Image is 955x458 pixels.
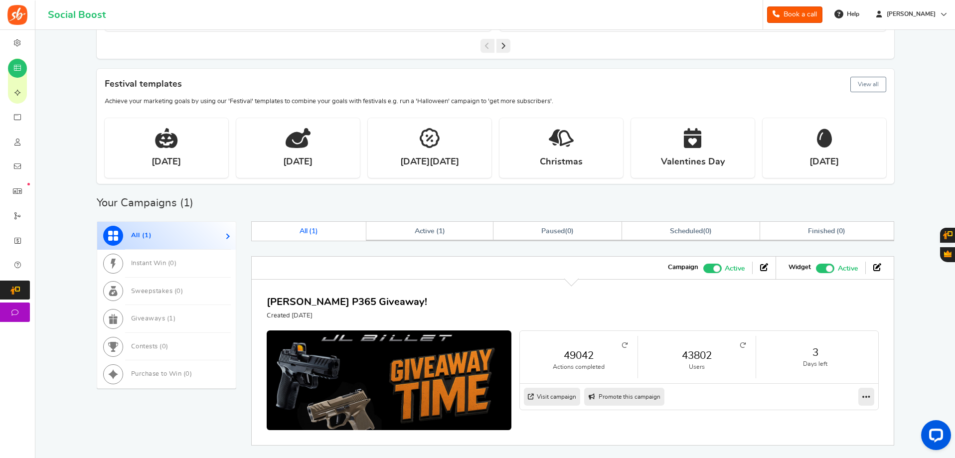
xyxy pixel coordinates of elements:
span: 1 [312,228,316,235]
strong: Widget [789,263,811,272]
strong: [DATE] [283,156,313,168]
span: Finished ( ) [808,228,845,235]
span: All ( ) [300,228,318,235]
a: 49042 [530,348,628,363]
img: Social Boost [7,5,27,25]
iframe: LiveChat chat widget [913,416,955,458]
span: Contests ( ) [131,343,168,350]
small: Days left [766,360,864,368]
span: [PERSON_NAME] [883,10,940,18]
span: 1 [183,197,190,208]
span: ( ) [670,228,711,235]
span: Gratisfaction [944,250,952,257]
span: Active ( ) [415,228,446,235]
small: Actions completed [530,363,628,371]
small: Users [648,363,746,371]
h4: Festival templates [105,75,886,94]
span: All ( ) [131,232,152,239]
span: 1 [439,228,443,235]
strong: Campaign [668,263,698,272]
a: [PERSON_NAME] P365 Giveaway! [267,297,427,307]
p: Achieve your marketing goals by using our 'Festival' templates to combine your goals with festiva... [105,97,886,106]
span: Scheduled [670,228,703,235]
strong: [DATE][DATE] [400,156,459,168]
span: Active [725,263,745,274]
strong: Christmas [540,156,583,168]
span: 0 [839,228,843,235]
h1: Social Boost [48,9,106,20]
span: Help [844,10,859,18]
span: Giveaways ( ) [131,315,176,322]
span: 1 [145,232,149,239]
span: 0 [170,260,174,267]
em: New [27,183,30,185]
li: 3 [756,336,874,378]
span: ( ) [541,228,574,235]
span: 0 [185,371,190,377]
a: Visit campaign [524,388,580,406]
span: 0 [176,288,181,295]
span: Active [838,263,858,274]
span: Purchase to Win ( ) [131,371,192,377]
span: Sweepstakes ( ) [131,288,183,295]
span: 1 [169,315,173,322]
h2: Your Campaigns ( ) [97,198,193,208]
p: Created [DATE] [267,311,427,320]
span: 0 [162,343,166,350]
button: Gratisfaction [940,247,955,262]
a: Book a call [767,6,822,23]
span: Paused [541,228,565,235]
span: 0 [705,228,709,235]
li: Widget activated [781,262,865,274]
strong: [DATE] [809,156,839,168]
strong: Valentines Day [661,156,725,168]
button: View all [850,77,886,92]
a: 43802 [648,348,746,363]
span: Instant Win ( ) [131,260,177,267]
span: 0 [567,228,571,235]
a: Help [830,6,864,22]
strong: [DATE] [152,156,181,168]
a: Promote this campaign [584,388,664,406]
